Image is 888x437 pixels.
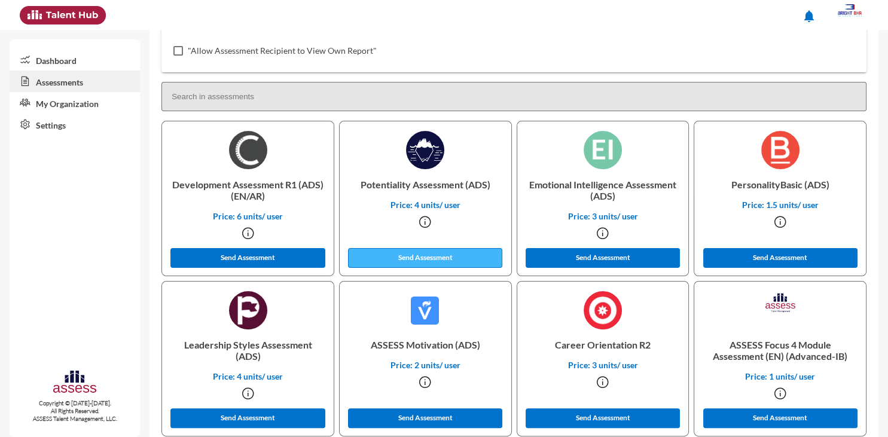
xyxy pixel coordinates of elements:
[348,408,502,428] button: Send Assessment
[349,329,502,360] p: ASSESS Motivation (ADS)
[52,369,97,398] img: assesscompany-logo.png
[349,360,502,370] p: Price: 2 units/ user
[526,248,680,268] button: Send Assessment
[526,408,680,428] button: Send Assessment
[703,408,858,428] button: Send Assessment
[10,399,140,423] p: Copyright © [DATE]-[DATE]. All Rights Reserved. ASSESS Talent Management, LLC.
[170,408,325,428] button: Send Assessment
[527,329,679,360] p: Career Orientation R2
[172,211,324,221] p: Price: 6 units/ user
[161,82,866,111] input: Search in assessments
[527,360,679,370] p: Price: 3 units/ user
[172,371,324,381] p: Price: 4 units/ user
[703,248,858,268] button: Send Assessment
[10,114,140,135] a: Settings
[349,200,502,210] p: Price: 4 units/ user
[170,248,325,268] button: Send Assessment
[172,329,324,371] p: Leadership Styles Assessment (ADS)
[349,169,502,200] p: Potentiality Assessment (ADS)
[704,329,856,371] p: ASSESS Focus 4 Module Assessment (EN) (Advanced-IB)
[527,169,679,211] p: Emotional Intelligence Assessment (ADS)
[10,71,140,92] a: Assessments
[172,169,324,211] p: Development Assessment R1 (ADS) (EN/AR)
[704,169,856,200] p: PersonalityBasic (ADS)
[802,9,816,23] mat-icon: notifications
[704,371,856,381] p: Price: 1 units/ user
[527,211,679,221] p: Price: 3 units/ user
[348,248,502,268] button: Send Assessment
[10,49,140,71] a: Dashboard
[704,200,856,210] p: Price: 1.5 units/ user
[10,92,140,114] a: My Organization
[188,44,377,58] span: "Allow Assessment Recipient to View Own Report"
